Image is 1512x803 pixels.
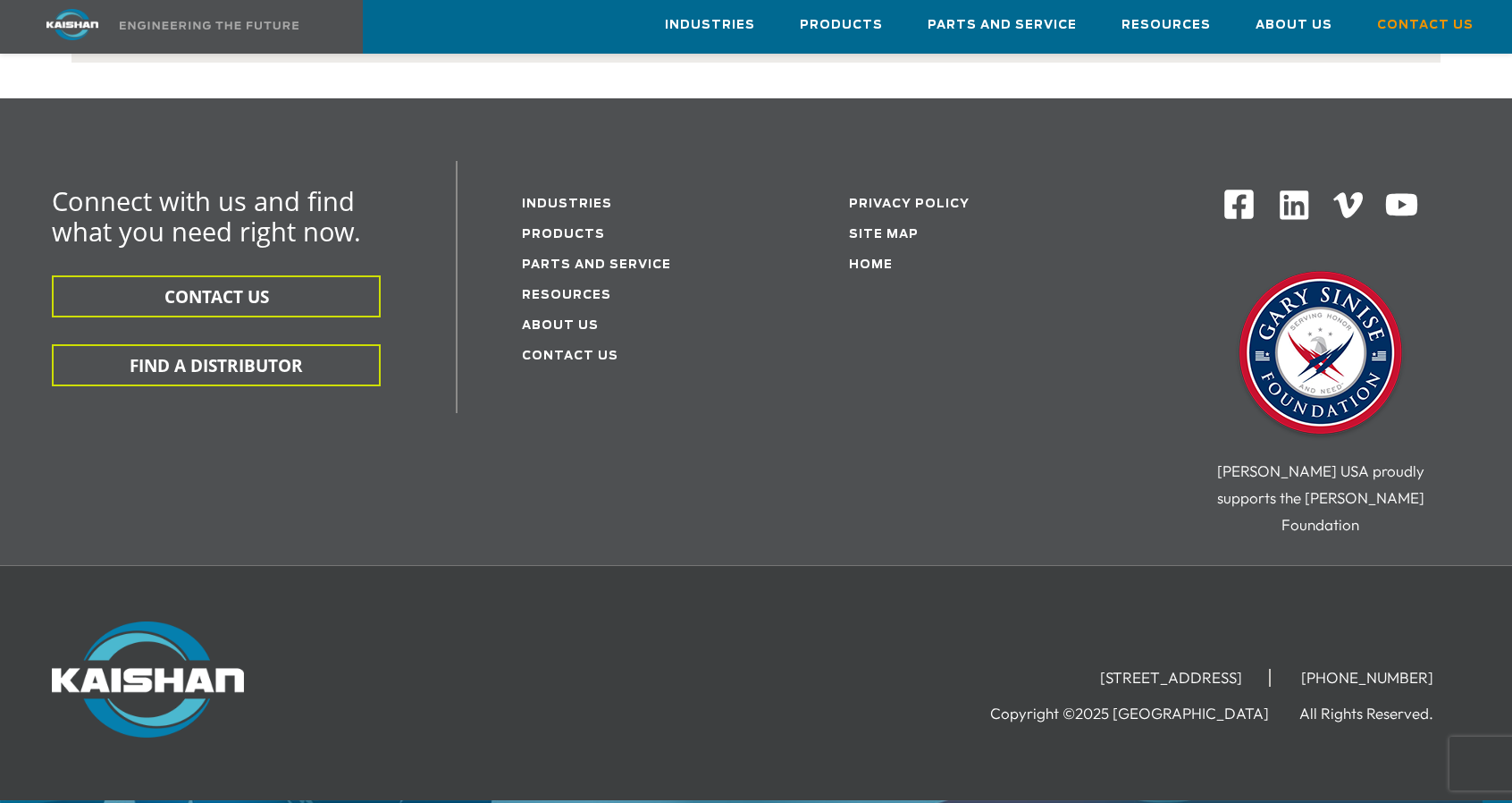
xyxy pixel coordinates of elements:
a: Products [522,229,605,241]
a: Contact Us [522,351,618,362]
a: Site Map [849,229,919,241]
a: Parts and service [522,259,671,271]
img: Engineering the future [120,21,298,30]
button: FIND A DISTRIBUTOR [52,344,381,386]
img: Youtube [1384,188,1419,223]
a: Products [800,1,883,49]
a: About Us [1256,1,1332,49]
span: Industries [665,15,755,36]
li: [PHONE_NUMBER] [1274,669,1460,687]
a: Industries [665,1,755,49]
img: Linkedin [1277,188,1312,223]
li: [STREET_ADDRESS] [1073,669,1271,687]
img: Facebook [1222,188,1256,221]
a: Home [849,259,893,271]
span: About Us [1256,15,1332,36]
a: Resources [1121,1,1211,49]
a: Privacy Policy [849,199,970,210]
img: kaishan logo [5,9,139,40]
span: [PERSON_NAME] USA proudly supports the [PERSON_NAME] Foundation [1217,461,1424,534]
img: Gary Sinise Foundation [1231,266,1410,444]
button: CONTACT US [52,275,381,317]
a: About Us [522,320,599,332]
li: Copyright ©2025 [GEOGRAPHIC_DATA] [990,705,1296,723]
a: Industries [522,199,612,210]
img: Vimeo [1333,192,1364,218]
li: All Rights Reserved. [1299,705,1460,723]
a: Parts and Service [928,1,1077,49]
span: Connect with us and find what you need right now. [52,183,361,249]
img: Kaishan [52,621,244,738]
span: Parts and Service [928,15,1077,36]
a: Contact Us [1377,1,1474,49]
span: Products [800,15,883,36]
span: Contact Us [1377,15,1474,36]
a: Resources [522,290,611,301]
span: Resources [1121,15,1211,36]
